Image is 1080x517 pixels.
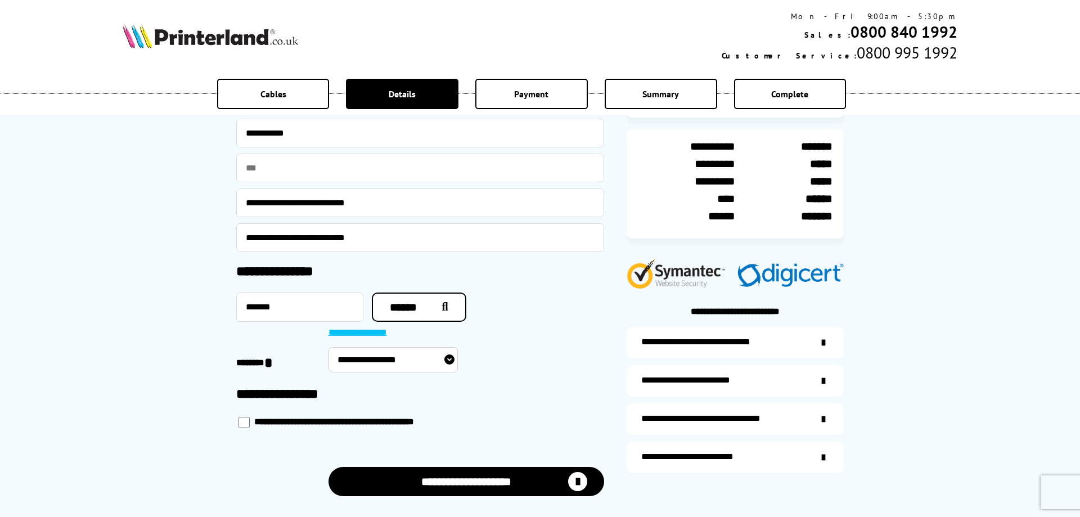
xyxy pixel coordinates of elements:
[627,327,844,358] a: additional-ink
[627,365,844,397] a: items-arrive
[627,403,844,435] a: additional-cables
[260,88,286,100] span: Cables
[771,88,808,100] span: Complete
[123,24,298,48] img: Printerland Logo
[804,30,850,40] span: Sales:
[857,42,957,63] span: 0800 995 1992
[514,88,548,100] span: Payment
[627,442,844,473] a: secure-website
[722,11,957,21] div: Mon - Fri 9:00am - 5:30pm
[850,21,957,42] a: 0800 840 1992
[389,88,416,100] span: Details
[642,88,679,100] span: Summary
[722,51,857,61] span: Customer Service:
